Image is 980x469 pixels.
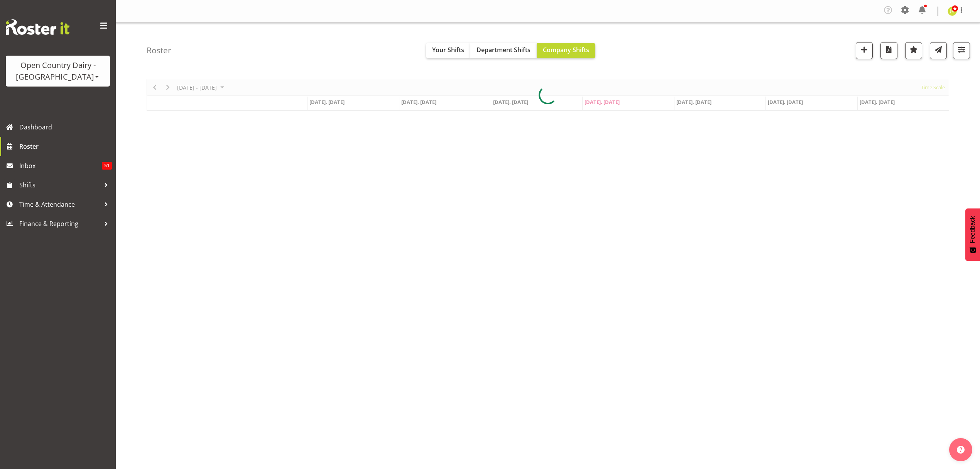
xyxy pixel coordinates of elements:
[856,42,873,59] button: Add a new shift
[19,141,112,152] span: Roster
[102,162,112,170] span: 51
[953,42,970,59] button: Filter Shifts
[470,43,537,58] button: Department Shifts
[19,179,100,191] span: Shifts
[969,216,976,243] span: Feedback
[19,160,102,172] span: Inbox
[905,42,922,59] button: Highlight an important date within the roster.
[19,218,100,229] span: Finance & Reporting
[19,199,100,210] span: Time & Attendance
[426,43,470,58] button: Your Shifts
[19,121,112,133] span: Dashboard
[14,59,102,83] div: Open Country Dairy - [GEOGRAPHIC_DATA]
[432,46,464,54] span: Your Shifts
[965,208,980,261] button: Feedback - Show survey
[537,43,595,58] button: Company Shifts
[147,46,171,55] h4: Roster
[543,46,589,54] span: Company Shifts
[930,42,947,59] button: Send a list of all shifts for the selected filtered period to all rostered employees.
[880,42,897,59] button: Download a PDF of the roster according to the set date range.
[948,7,957,16] img: jessica-greenwood7429.jpg
[476,46,531,54] span: Department Shifts
[6,19,69,35] img: Rosterit website logo
[957,446,965,454] img: help-xxl-2.png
